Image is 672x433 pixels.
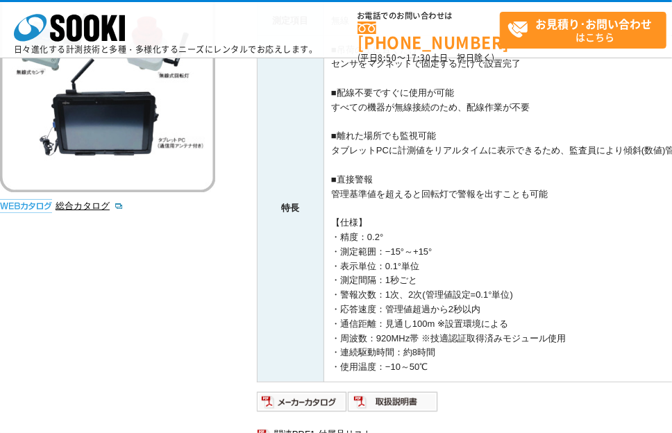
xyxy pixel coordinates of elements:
[257,391,348,413] img: メーカーカタログ
[500,12,666,49] a: お見積り･お問い合わせはこちら
[358,51,495,64] span: (平日 ～ 土日、祝日除く)
[406,51,431,64] span: 17:30
[358,22,500,50] a: [PHONE_NUMBER]
[14,45,318,53] p: 日々進化する計測技術と多種・多様化するニーズにレンタルでお応えします。
[56,201,124,211] a: 総合カタログ
[348,391,439,413] img: 取扱説明書
[378,51,398,64] span: 8:50
[536,15,653,32] strong: お見積り･お問い合わせ
[507,12,666,47] span: はこちら
[258,35,324,382] th: 特長
[257,400,348,410] a: メーカーカタログ
[358,12,500,20] span: お電話でのお問い合わせは
[348,400,439,410] a: 取扱説明書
